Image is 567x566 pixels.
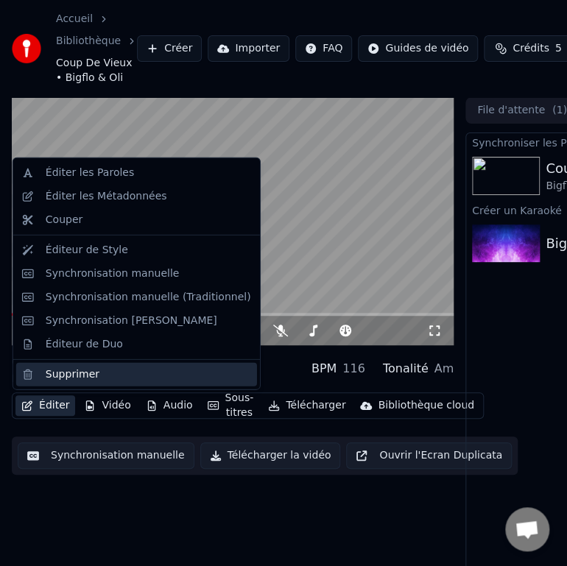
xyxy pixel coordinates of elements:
button: Créer [137,35,202,62]
button: FAQ [295,35,352,62]
div: Éditeur de Style [46,243,128,258]
div: Couper [46,213,82,227]
nav: breadcrumb [56,12,137,85]
div: Tonalité [383,360,429,378]
span: ( 1 ) [552,103,567,118]
button: Importer [208,35,289,62]
span: 5 [555,41,562,56]
div: Synchronisation manuelle (Traditionnel) [46,290,251,305]
button: Télécharger [262,395,351,416]
a: Bibliothèque [56,34,121,49]
button: Télécharger la vidéo [200,442,341,469]
div: 116 [342,360,365,378]
div: Éditeur de Duo [46,336,123,351]
div: Supprimer [46,367,99,381]
button: Audio [140,395,199,416]
button: Vidéo [78,395,136,416]
div: BPM [311,360,337,378]
button: Synchronisation manuelle [18,442,194,469]
span: Coup De Vieux • Bigflo & Oli [56,56,137,85]
div: Synchronisation manuelle [46,266,180,281]
div: Bibliothèque cloud [378,398,473,413]
span: Crédits [513,41,549,56]
button: Guides de vidéo [358,35,478,62]
button: Ouvrir l'Ecran Duplicata [346,442,512,469]
a: Accueil [56,12,93,26]
div: Synchronisation [PERSON_NAME] [46,314,217,328]
div: Éditer les Paroles [46,166,134,180]
div: Éditer les Métadonnées [46,189,167,204]
a: Ouvrir le chat [505,507,549,551]
div: Am [434,360,454,378]
button: Éditer [15,395,75,416]
button: Sous-titres [202,388,260,423]
img: youka [12,34,41,63]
